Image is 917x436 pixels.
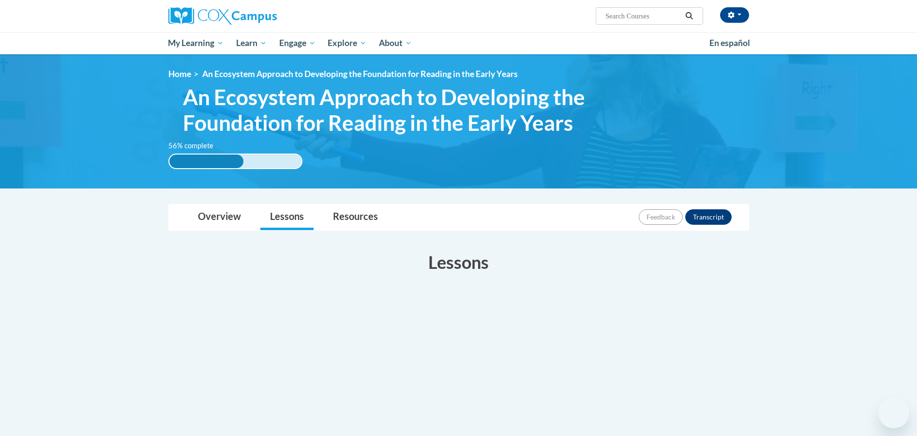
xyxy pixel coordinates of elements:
button: Feedback [639,209,683,225]
button: Account Settings [720,7,749,23]
span: Engage [279,37,316,49]
a: My Learning [162,32,230,54]
div: 56% complete [169,155,243,168]
span: About [379,37,412,49]
a: Lessons [260,204,314,230]
span: An Ecosystem Approach to Developing the Foundation for Reading in the Early Years [202,69,518,79]
a: Explore [321,32,373,54]
a: Engage [273,32,322,54]
a: Cox Campus [168,7,352,25]
span: An Ecosystem Approach to Developing the Foundation for Reading in the Early Years [183,84,615,136]
a: Home [168,69,191,79]
a: Overview [188,204,251,230]
span: My Learning [168,37,224,49]
div: Main menu [154,32,764,54]
img: Cox Campus [168,7,277,25]
a: About [373,32,418,54]
a: En español [703,33,756,53]
span: En español [709,38,750,48]
iframe: Button to launch messaging window [878,397,909,428]
button: Search [682,10,696,22]
h3: Lessons [168,250,749,274]
button: Transcript [685,209,732,225]
span: Learn [236,37,267,49]
label: 56% complete [168,140,224,151]
a: Resources [323,204,388,230]
span: Explore [328,37,366,49]
input: Search Courses [604,10,682,22]
a: Learn [230,32,273,54]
